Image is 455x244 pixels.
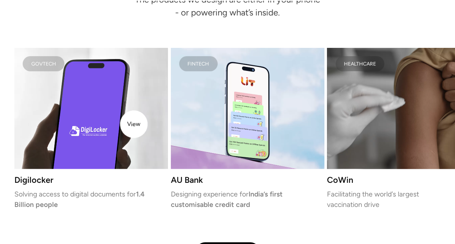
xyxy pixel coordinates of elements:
[14,192,156,207] p: Solving access to digital documents for
[187,62,209,65] div: FINTECH
[31,62,56,65] div: Govtech
[344,62,376,65] div: HEALTHCARE
[14,48,156,207] a: GovtechDigilockerSolving access to digital documents for1.4 Billion people
[171,177,313,183] h3: AU Bank
[14,177,156,183] h3: Digilocker
[171,192,313,207] p: Designing experience for
[171,48,313,207] a: FINTECHAU BankDesigning experience forIndia’s first customisable credit card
